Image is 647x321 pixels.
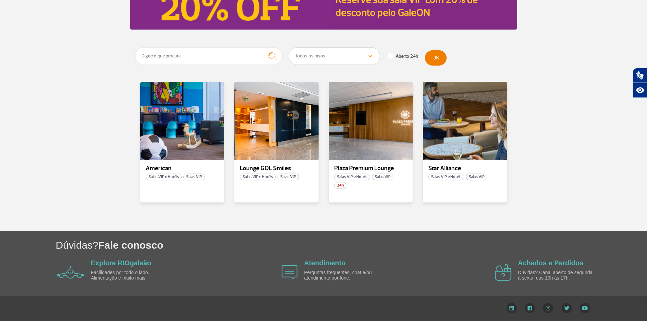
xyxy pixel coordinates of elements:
[633,68,647,98] div: Plugin de acessibilidade da Hand Talk.
[56,238,647,252] h1: Dúvidas?
[561,303,572,313] img: Twitter
[98,239,163,251] span: Fale conosco
[240,174,276,180] span: Salas VIP e Hotéis
[304,270,382,281] p: Perguntas frequentes, chat e/ou atendimento por fone.
[57,266,84,279] img: airplane icon
[91,270,169,281] p: Facilidades por todo o lado. Alimentação e muito mais.
[372,174,393,180] span: Salas VIP
[334,165,408,172] p: Plaza Premium Lounge
[428,165,502,172] p: Star Alliance
[91,259,151,267] a: Explore RIOgaleão
[146,165,219,172] p: American
[543,303,553,313] img: Instagram
[388,53,418,59] label: Aberto 24h
[334,182,346,189] span: 24h
[495,264,511,281] img: airplane icon
[466,174,487,180] span: Salas VIP
[135,47,282,65] input: Digite o que procura
[506,303,517,313] img: LinkedIn
[277,174,299,180] span: Salas VIP
[282,265,298,279] img: airplane icon
[518,270,596,281] p: Dúvidas? Canal aberto de segunda à sexta, das 10h às 17h.
[425,50,447,66] button: OK
[146,174,182,180] span: Salas VIP e Hotéis
[633,68,647,83] button: Abrir tradutor de língua de sinais.
[240,165,313,172] p: Lounge GOL Smiles
[334,174,370,180] span: Salas VIP e Hotéis
[580,303,590,313] img: YouTube
[633,83,647,98] button: Abrir recursos assistivos.
[518,259,583,267] a: Achados e Perdidos
[183,174,205,180] span: Salas VIP
[428,174,464,180] span: Salas VIP e Hotéis
[525,303,535,313] img: Facebook
[304,259,345,267] a: Atendimento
